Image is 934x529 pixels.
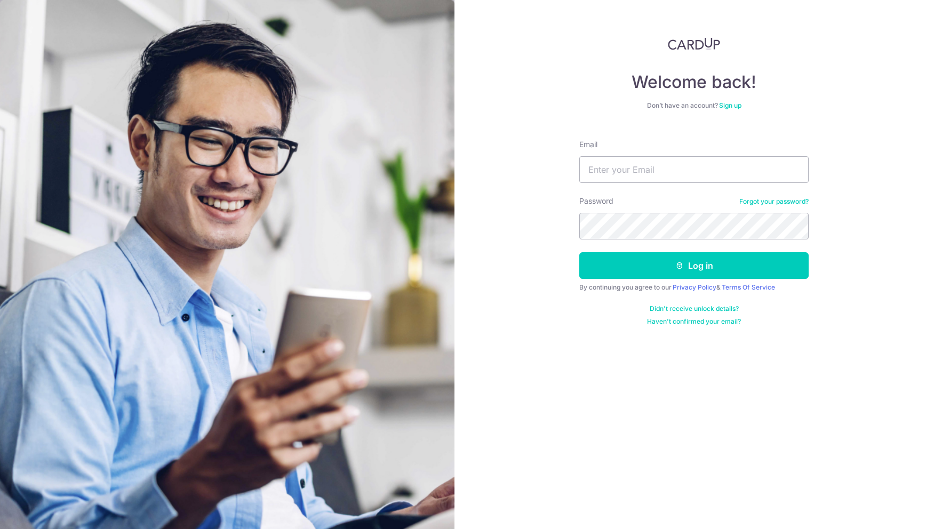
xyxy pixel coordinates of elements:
[673,283,716,291] a: Privacy Policy
[579,156,809,183] input: Enter your Email
[668,37,720,50] img: CardUp Logo
[579,101,809,110] div: Don’t have an account?
[579,252,809,279] button: Log in
[579,139,597,150] label: Email
[647,317,741,326] a: Haven't confirmed your email?
[579,283,809,292] div: By continuing you agree to our &
[719,101,741,109] a: Sign up
[722,283,775,291] a: Terms Of Service
[650,304,739,313] a: Didn't receive unlock details?
[579,71,809,93] h4: Welcome back!
[739,197,809,206] a: Forgot your password?
[579,196,613,206] label: Password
